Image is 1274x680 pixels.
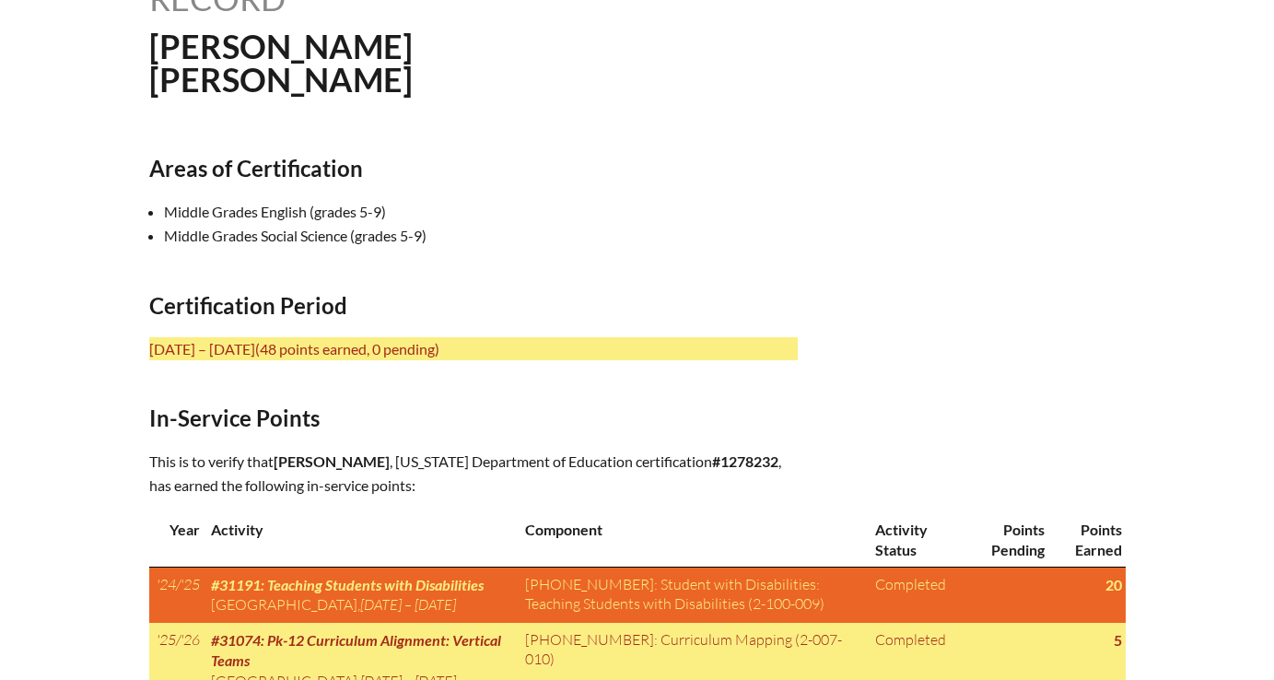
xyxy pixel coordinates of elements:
[211,595,357,614] span: [GEOGRAPHIC_DATA]
[164,200,812,224] li: Middle Grades English (grades 5-9)
[204,512,519,567] th: Activity
[149,450,798,498] p: This is to verify that , [US_STATE] Department of Education certification , has earned the follow...
[964,512,1048,567] th: Points Pending
[149,292,798,319] h2: Certification Period
[1048,512,1126,567] th: Points Earned
[149,404,798,431] h2: In-Service Points
[149,337,798,361] p: [DATE] – [DATE]
[149,567,204,622] td: '24/'25
[255,340,439,358] span: (48 points earned, 0 pending)
[868,567,964,622] td: Completed
[204,567,519,622] td: ,
[211,576,484,593] span: #31191: Teaching Students with Disabilities
[712,452,778,470] b: #1278232
[360,595,456,614] span: [DATE] – [DATE]
[164,224,812,248] li: Middle Grades Social Science (grades 5-9)
[274,452,390,470] span: [PERSON_NAME]
[149,512,204,567] th: Year
[518,567,867,622] td: [PHONE_NUMBER]: Student with Disabilities: Teaching Students with Disabilities (2-100-009)
[1105,576,1122,593] strong: 20
[518,512,867,567] th: Component
[1114,631,1122,649] strong: 5
[211,631,501,669] span: #31074: Pk-12 Curriculum Alignment: Vertical Teams
[868,512,964,567] th: Activity Status
[149,29,754,96] h1: [PERSON_NAME] [PERSON_NAME]
[149,155,798,182] h2: Areas of Certification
